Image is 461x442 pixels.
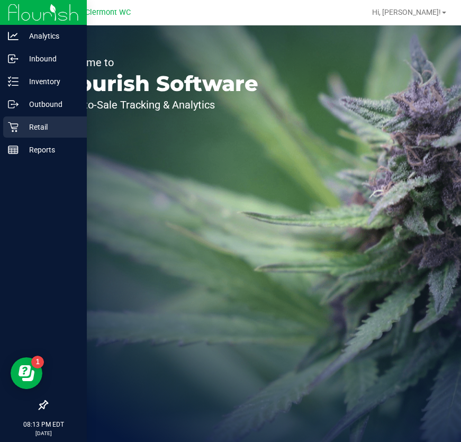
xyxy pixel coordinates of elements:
p: Inventory [19,75,82,88]
inline-svg: Outbound [8,99,19,110]
p: Flourish Software [57,73,258,94]
p: Analytics [19,30,82,42]
p: 08:13 PM EDT [5,420,82,429]
span: Hi, [PERSON_NAME]! [372,8,441,16]
p: Outbound [19,98,82,111]
iframe: Resource center unread badge [31,356,44,368]
inline-svg: Analytics [8,31,19,41]
p: Retail [19,121,82,133]
p: Seed-to-Sale Tracking & Analytics [57,100,258,110]
span: Clermont WC [85,8,131,17]
inline-svg: Inbound [8,53,19,64]
inline-svg: Inventory [8,76,19,87]
p: Inbound [19,52,82,65]
iframe: Resource center [11,357,42,389]
p: Reports [19,143,82,156]
p: Welcome to [57,57,258,68]
inline-svg: Retail [8,122,19,132]
p: [DATE] [5,429,82,437]
inline-svg: Reports [8,145,19,155]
